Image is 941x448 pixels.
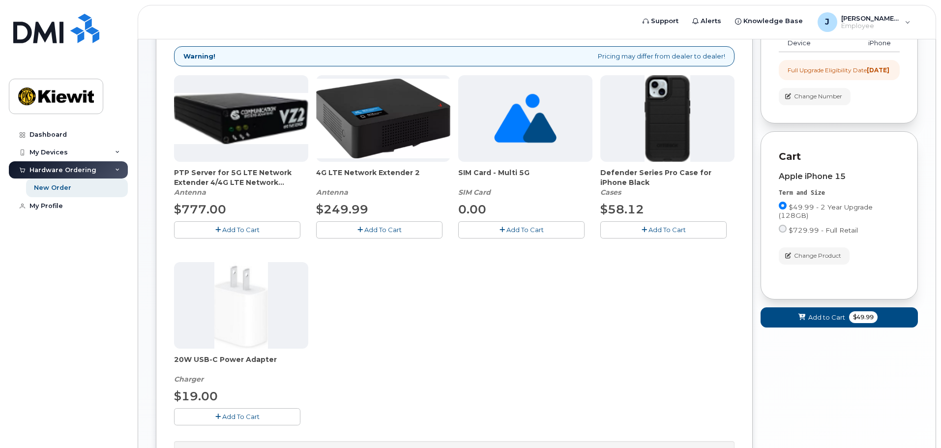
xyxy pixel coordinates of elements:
img: defenderiphone14.png [645,75,691,162]
em: Antenna [316,188,348,197]
span: SIM Card - Multi 5G [458,168,592,187]
span: J [825,16,829,28]
span: 20W USB-C Power Adapter [174,355,308,374]
strong: [DATE] [867,66,889,74]
button: Change Number [779,88,851,105]
img: 4glte_extender.png [316,79,450,158]
span: 4G LTE Network Extender 2 [316,168,450,187]
a: Knowledge Base [728,11,810,31]
span: Change Product [794,251,841,260]
button: Add To Cart [174,408,300,425]
div: PTP Server for 5G LTE Network Extender 4/4G LTE Network Extender 3 [174,168,308,197]
div: Full Upgrade Eligibility Date [788,66,889,74]
span: Add to Cart [808,313,845,322]
span: $249.99 [316,202,368,216]
img: Casa_Sysem.png [174,93,308,144]
span: $19.00 [174,389,218,403]
div: Jake.Tyler [811,12,917,32]
td: Device [779,34,823,52]
span: Add To Cart [506,226,544,234]
div: Apple iPhone 15 [779,172,900,181]
a: Support [636,11,685,31]
a: Alerts [685,11,728,31]
span: 0.00 [458,202,486,216]
em: Cases [600,188,621,197]
button: Add To Cart [600,221,727,239]
img: no_image_found-2caef05468ed5679b831cfe6fc140e25e0c280774317ffc20a367ab7fd17291e.png [494,75,557,162]
div: SIM Card - Multi 5G [458,168,592,197]
span: $777.00 [174,202,226,216]
span: Defender Series Pro Case for iPhone Black [600,168,735,187]
span: $729.99 - Full Retail [789,226,858,234]
img: apple20w.jpg [214,262,268,349]
em: Charger [174,375,204,384]
span: Add To Cart [364,226,402,234]
div: Pricing may differ from dealer to dealer! [174,46,735,66]
button: Add to Cart $49.99 [761,307,918,328]
div: 20W USB-C Power Adapter [174,355,308,384]
input: $729.99 - Full Retail [779,225,787,233]
span: $58.12 [600,202,644,216]
div: Defender Series Pro Case for iPhone Black [600,168,735,197]
span: Knowledge Base [743,16,803,26]
button: Add To Cart [458,221,585,239]
em: Antenna [174,188,206,197]
span: [PERSON_NAME].[PERSON_NAME] [841,14,900,22]
td: iPhone [823,34,900,52]
strong: Warning! [183,52,215,61]
span: Support [651,16,678,26]
span: Add To Cart [648,226,686,234]
iframe: Messenger Launcher [898,405,934,441]
span: Add To Cart [222,226,260,234]
p: Cart [779,149,900,164]
button: Add To Cart [316,221,442,239]
div: 4G LTE Network Extender 2 [316,168,450,197]
div: Term and Size [779,189,900,197]
span: Employee [841,22,900,30]
span: PTP Server for 5G LTE Network Extender 4/4G LTE Network Extender 3 [174,168,308,187]
span: $49.99 - 2 Year Upgrade (128GB) [779,203,873,219]
button: Add To Cart [174,221,300,239]
span: Add To Cart [222,413,260,420]
em: SIM Card [458,188,491,197]
input: $49.99 - 2 Year Upgrade (128GB) [779,202,787,209]
button: Change Product [779,247,850,265]
span: Change Number [794,92,842,101]
span: $49.99 [849,311,878,323]
span: Alerts [701,16,721,26]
